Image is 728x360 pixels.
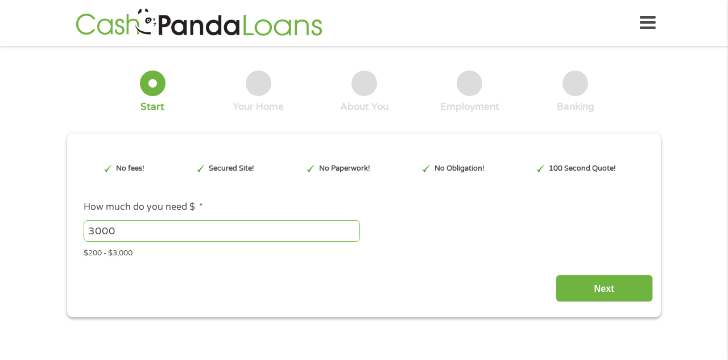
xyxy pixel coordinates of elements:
input: Next [556,275,653,303]
div: About You [340,101,388,113]
img: GetLoanNow Logo [72,7,326,39]
p: No fees! [116,163,144,174]
div: $200 - $3,000 [84,244,644,259]
p: 100 Second Quote! [549,163,616,174]
p: No Obligation! [435,163,485,174]
div: Employment [440,101,499,113]
div: Banking [557,101,594,113]
p: Secured Site! [209,163,254,174]
label: How much do you need $ [84,201,203,213]
div: Your Home [233,101,284,113]
p: No Paperwork! [319,163,370,174]
div: Start [140,101,164,113]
